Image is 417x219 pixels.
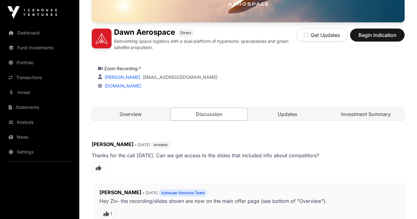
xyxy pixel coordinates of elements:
[5,26,74,40] a: Dashboard
[114,38,296,51] p: Reinventing space logistics with a dual platform of hypersonic spaceplanes and green satellite pr...
[5,115,74,129] a: Analysis
[180,30,191,35] span: Direct
[92,108,404,120] nav: Tabs
[92,108,169,120] a: Overview
[92,141,134,147] span: [PERSON_NAME]
[358,31,397,39] span: Begin Indication
[161,190,205,195] span: Icehouse Ventures Team
[103,74,140,80] a: [PERSON_NAME]
[296,29,348,42] button: Get Updates
[327,108,404,120] a: Investment Summary
[170,108,248,121] a: Discussion
[5,145,74,159] a: Settings
[5,71,74,84] a: Transactions
[99,189,141,195] span: [PERSON_NAME]
[154,142,168,147] span: Investor
[5,56,74,69] a: Portfolio
[92,151,405,160] p: Thanks for the call [DATE]. Can we get access to the slides that included info about competitors?
[104,66,141,71] a: Zoom Recording
[110,211,112,217] span: 1
[102,83,141,88] a: [DOMAIN_NAME]
[143,190,158,195] span: • [DATE]
[350,29,405,42] button: Begin Indication
[114,29,175,37] h1: Dawn Aerospace
[135,142,150,147] span: • [DATE]
[386,189,417,219] iframe: Chat Widget
[92,29,112,48] img: Dawn Aerospace
[5,86,74,99] a: Invest
[99,197,399,205] p: Hey Ziv- the recording/slides shown are now on the main offer page (see bottom of "Overview").
[7,6,57,19] img: Icehouse Ventures Logo
[5,130,74,144] a: News
[5,101,74,114] a: Statements
[350,35,405,41] a: Begin Indication
[5,41,74,55] a: Fund Investments
[92,162,105,173] span: Like this comment
[143,74,217,80] a: [EMAIL_ADDRESS][DOMAIN_NAME]
[249,108,326,120] a: Updates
